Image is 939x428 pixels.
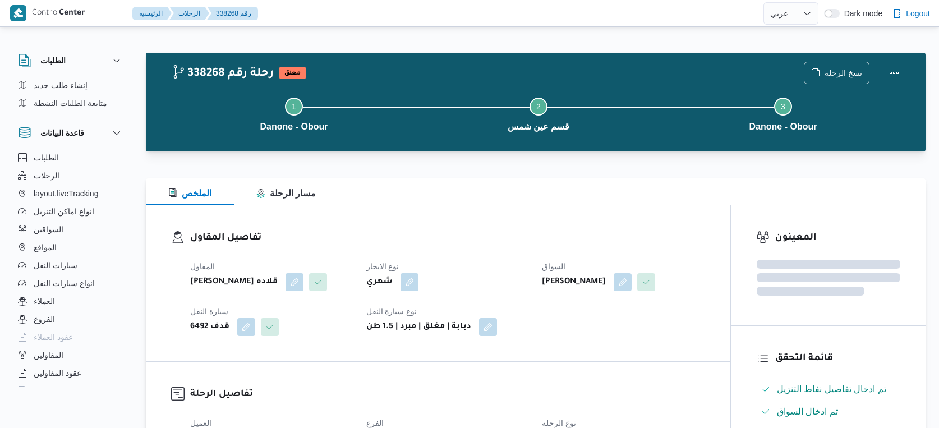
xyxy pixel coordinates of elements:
[13,328,128,346] button: عقود العملاء
[777,405,838,418] span: تم ادخال السواق
[777,383,886,396] span: تم ادخال تفاصيل نفاط التنزيل
[190,307,228,316] span: سيارة النقل
[13,149,128,167] button: الطلبات
[366,307,417,316] span: نوع سيارة النقل
[34,312,55,326] span: الفروع
[18,126,123,140] button: قاعدة البيانات
[190,262,215,271] span: المقاول
[757,403,900,421] button: تم ادخال السواق
[13,346,128,364] button: المقاولين
[34,187,98,200] span: layout.liveTracking
[13,274,128,292] button: انواع سيارات النقل
[172,84,416,142] button: Danone - Obour
[804,62,869,84] button: نسخ الرحلة
[542,275,606,289] b: [PERSON_NAME]
[256,188,316,198] span: مسار الرحلة
[279,67,306,79] span: معلق
[34,330,73,344] span: عقود العملاء
[34,259,77,272] span: سيارات النقل
[883,62,905,84] button: Actions
[906,7,930,20] span: Logout
[13,292,128,310] button: العملاء
[190,387,705,402] h3: تفاصيل الرحلة
[34,348,63,362] span: المقاولين
[40,126,84,140] h3: قاعدة البيانات
[190,418,211,427] span: العميل
[292,102,296,111] span: 1
[366,262,399,271] span: نوع الايجار
[40,54,66,67] h3: الطلبات
[366,418,384,427] span: الفرع
[775,351,900,366] h3: قائمة التحقق
[18,54,123,67] button: الطلبات
[190,320,229,334] b: قدف 6492
[34,277,95,290] span: انواع سيارات النقل
[284,70,301,77] b: معلق
[13,382,128,400] button: اجهزة التليفون
[34,205,94,218] span: انواع اماكن التنزيل
[260,120,328,134] span: Danone - Obour
[749,120,817,134] span: Danone - Obour
[781,102,785,111] span: 3
[542,262,565,271] span: السواق
[9,149,132,392] div: قاعدة البيانات
[536,102,541,111] span: 2
[13,76,128,94] button: إنشاء طلب جديد
[59,9,85,18] b: Center
[13,238,128,256] button: المواقع
[13,220,128,238] button: السواقين
[190,275,278,289] b: [PERSON_NAME] قلاده
[34,151,59,164] span: الطلبات
[13,185,128,203] button: layout.liveTracking
[207,7,258,20] button: 338268 رقم
[366,320,471,334] b: دبابة | مغلق | مبرد | 1.5 طن
[34,384,80,398] span: اجهزة التليفون
[169,7,209,20] button: الرحلات
[777,384,886,394] span: تم ادخال تفاصيل نفاط التنزيل
[840,9,882,18] span: Dark mode
[13,256,128,274] button: سيارات النقل
[888,2,935,25] button: Logout
[9,76,132,117] div: الطلبات
[132,7,172,20] button: الرئيسيه
[661,84,905,142] button: Danone - Obour
[172,67,274,81] h2: 338268 رحلة رقم
[34,294,55,308] span: العملاء
[13,364,128,382] button: عقود المقاولين
[775,231,900,246] h3: المعينون
[13,203,128,220] button: انواع اماكن التنزيل
[777,407,838,416] span: تم ادخال السواق
[34,96,107,110] span: متابعة الطلبات النشطة
[13,94,128,112] button: متابعة الطلبات النشطة
[366,275,393,289] b: شهري
[168,188,211,198] span: الملخص
[34,169,59,182] span: الرحلات
[190,231,705,246] h3: تفاصيل المقاول
[757,380,900,398] button: تم ادخال تفاصيل نفاط التنزيل
[13,167,128,185] button: الرحلات
[416,84,661,142] button: قسم عين شمس
[10,5,26,21] img: X8yXhbKr1z7QwAAAABJRU5ErkJggg==
[34,79,88,92] span: إنشاء طلب جديد
[34,366,81,380] span: عقود المقاولين
[542,418,576,427] span: نوع الرحله
[825,66,862,80] span: نسخ الرحلة
[508,120,570,134] span: قسم عين شمس
[34,241,57,254] span: المواقع
[34,223,63,236] span: السواقين
[13,310,128,328] button: الفروع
